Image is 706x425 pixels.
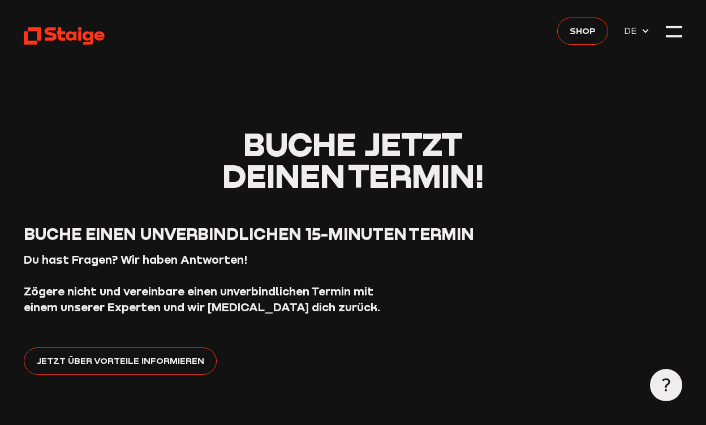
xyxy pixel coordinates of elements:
strong: Zögere nicht und vereinbare einen unverbindlichen Termin mit einem unserer Experten und wir [MEDI... [24,284,380,314]
span: DE [624,24,641,38]
span: Buche einen unverbindlichen 15-Minuten Termin [24,224,474,243]
span: Buche jetzt deinen Termin! [222,124,484,195]
a: Jetzt über Vorteile informieren [24,347,216,375]
a: Shop [557,18,608,45]
strong: Du hast Fragen? Wir haben Antworten! [24,252,248,267]
span: Shop [570,24,596,38]
span: Jetzt über Vorteile informieren [37,354,204,368]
